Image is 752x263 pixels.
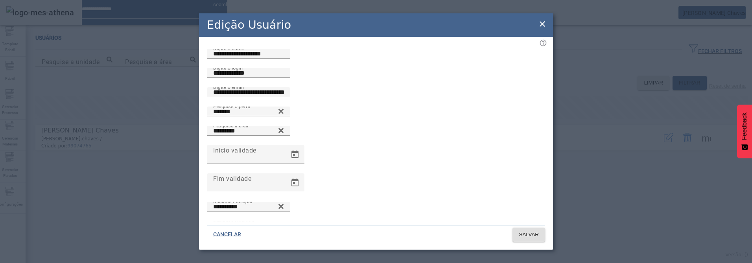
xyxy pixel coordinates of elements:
button: Open calendar [286,145,304,164]
mat-label: Digite o email [213,84,244,90]
mat-label: Digite o login [213,65,243,70]
mat-label: Pesquisa o idioma [213,218,254,223]
button: Open calendar [286,173,304,192]
h2: Edição Usuário [207,17,291,33]
mat-label: Pesquise a área [213,123,249,128]
mat-label: Fim validade [213,175,251,182]
mat-label: Pesquise o perfil [213,103,250,109]
button: SALVAR [512,228,545,242]
span: Feedback [741,112,748,140]
span: CANCELAR [213,231,241,239]
input: Number [213,107,284,116]
span: SALVAR [519,231,539,239]
button: CANCELAR [207,228,247,242]
mat-label: Início validade [213,146,256,154]
mat-label: Digite o nome [213,46,244,51]
input: Number [213,126,284,136]
button: Feedback - Mostrar pesquisa [737,105,752,158]
input: Number [213,202,284,212]
mat-label: Unidade Principal [213,199,252,204]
